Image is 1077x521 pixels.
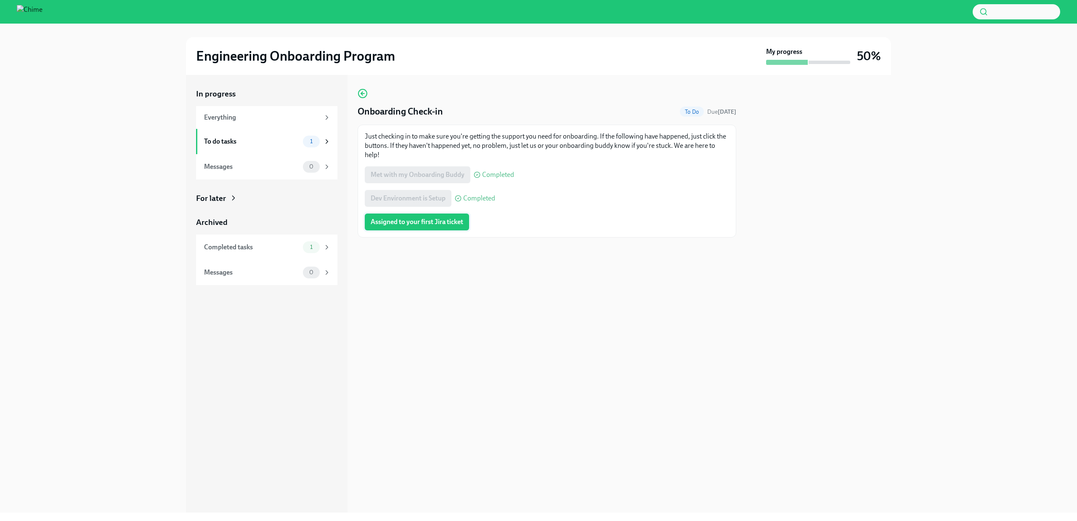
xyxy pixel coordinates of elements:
[857,48,881,64] h3: 50%
[718,108,736,115] strong: [DATE]
[365,214,469,230] button: Assigned to your first Jira ticket
[304,269,318,275] span: 0
[196,193,337,204] a: For later
[305,138,318,144] span: 1
[365,132,729,160] p: Just checking in to make sure you're getting the support you need for onboarding. If the followin...
[204,162,300,171] div: Messages
[196,154,337,179] a: Messages0
[463,195,495,202] span: Completed
[371,218,463,226] span: Assigned to your first Jira ticket
[305,244,318,250] span: 1
[196,48,395,64] h2: Engineering Onboarding Program
[680,109,704,115] span: To Do
[196,217,337,228] a: Archived
[196,235,337,260] a: Completed tasks1
[766,47,802,56] strong: My progress
[196,88,337,99] a: In progress
[196,106,337,129] a: Everything
[482,171,514,178] span: Completed
[196,193,226,204] div: For later
[707,108,736,115] span: Due
[196,129,337,154] a: To do tasks1
[204,268,300,277] div: Messages
[204,137,300,146] div: To do tasks
[358,105,443,118] h4: Onboarding Check-in
[196,260,337,285] a: Messages0
[204,243,300,252] div: Completed tasks
[707,108,736,116] span: September 11th, 2025 11:00
[17,5,42,19] img: Chime
[304,163,318,170] span: 0
[204,113,320,122] div: Everything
